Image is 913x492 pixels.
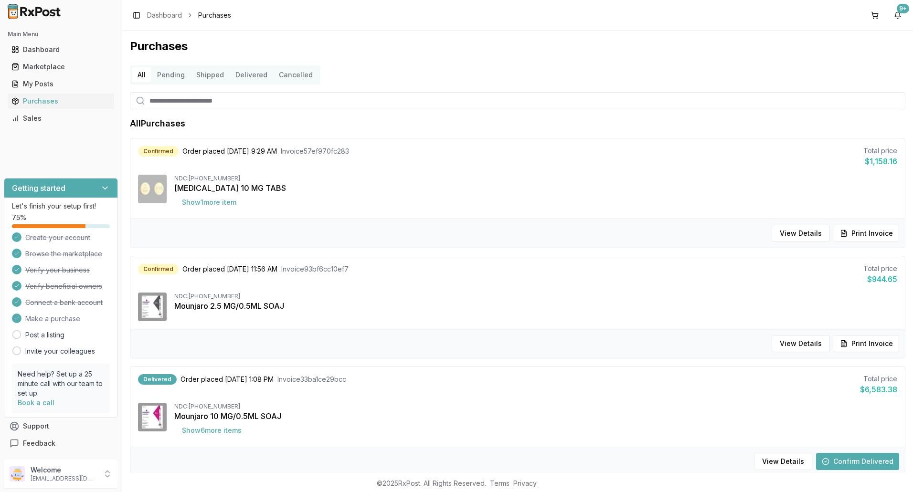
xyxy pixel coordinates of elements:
p: Let's finish your setup first! [12,201,110,211]
button: 9+ [890,8,905,23]
p: Welcome [31,465,97,475]
span: Purchases [198,10,231,20]
button: Delivered [230,67,273,83]
div: Delivered [138,374,177,385]
a: Sales [8,110,114,127]
span: Order placed [DATE] 1:08 PM [180,375,274,384]
span: Invoice 57ef970fc283 [281,147,349,156]
img: Jardiance 10 MG TABS [138,175,167,203]
h1: All Purchases [130,117,185,130]
div: Purchases [11,96,110,106]
div: Confirmed [138,264,179,274]
button: Marketplace [4,59,118,74]
button: View Details [772,335,830,352]
span: Verify beneficial owners [25,282,102,291]
nav: breadcrumb [147,10,231,20]
span: Order placed [DATE] 11:56 AM [182,264,277,274]
button: View Details [754,453,812,470]
span: Browse the marketplace [25,249,102,259]
div: Total price [863,264,897,273]
span: Connect a bank account [25,298,103,307]
a: Book a call [18,398,54,407]
button: Cancelled [273,67,318,83]
button: Pending [151,67,191,83]
p: Need help? Set up a 25 minute call with our team to set up. [18,369,104,398]
iframe: Intercom live chat [881,460,903,482]
a: Invite your colleagues [25,346,95,356]
div: $6,583.38 [860,384,897,395]
a: Post a listing [25,330,64,340]
div: [MEDICAL_DATA] 10 MG TABS [174,182,897,194]
button: All [132,67,151,83]
span: Invoice 33ba1ce29bcc [277,375,346,384]
a: Terms [490,479,510,487]
a: Marketplace [8,58,114,75]
button: View Details [772,225,830,242]
div: Mounjaro 10 MG/0.5ML SOAJ [174,410,897,422]
span: Order placed [DATE] 9:29 AM [182,147,277,156]
button: Purchases [4,94,118,109]
div: Confirmed [138,146,179,157]
div: Sales [11,114,110,123]
a: Dashboard [8,41,114,58]
div: Total price [863,146,897,156]
div: Mounjaro 2.5 MG/0.5ML SOAJ [174,300,897,312]
div: Dashboard [11,45,110,54]
img: Mounjaro 10 MG/0.5ML SOAJ [138,403,167,431]
a: Dashboard [147,10,182,20]
span: 75 % [12,213,26,222]
div: 9+ [897,4,909,13]
a: Privacy [513,479,537,487]
div: My Posts [11,79,110,89]
div: Total price [860,374,897,384]
button: Shipped [191,67,230,83]
a: My Posts [8,75,114,93]
h2: Main Menu [8,31,114,38]
button: Print Invoice [834,225,899,242]
span: Make a purchase [25,314,80,324]
button: Dashboard [4,42,118,57]
button: Feedback [4,435,118,452]
div: NDC: [PHONE_NUMBER] [174,175,897,182]
p: [EMAIL_ADDRESS][DOMAIN_NAME] [31,475,97,482]
h1: Purchases [130,39,905,54]
button: Sales [4,111,118,126]
span: Invoice 93bf6cc10ef7 [281,264,349,274]
span: Verify your business [25,265,90,275]
button: Support [4,418,118,435]
button: Print Invoice [834,335,899,352]
button: Confirm Delivered [816,453,899,470]
button: Show1more item [174,194,244,211]
div: NDC: [PHONE_NUMBER] [174,293,897,300]
img: User avatar [10,466,25,482]
div: $944.65 [863,273,897,285]
div: Marketplace [11,62,110,72]
div: $1,158.16 [863,156,897,167]
span: Feedback [23,439,55,448]
h3: Getting started [12,182,65,194]
span: Create your account [25,233,90,242]
img: RxPost Logo [4,4,65,19]
button: Show6more items [174,422,249,439]
a: Purchases [8,93,114,110]
img: Mounjaro 2.5 MG/0.5ML SOAJ [138,293,167,321]
button: My Posts [4,76,118,92]
div: NDC: [PHONE_NUMBER] [174,403,897,410]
